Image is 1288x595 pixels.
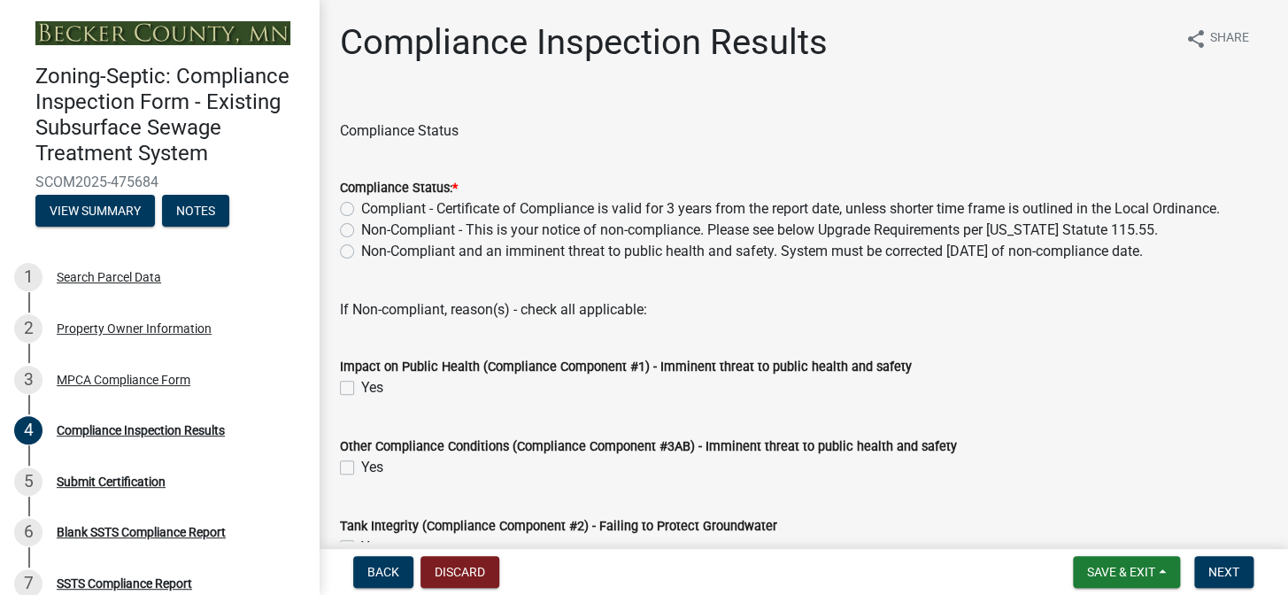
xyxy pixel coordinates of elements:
[340,361,912,374] label: Impact on Public Health (Compliance Component #1) - Imminent threat to public health and safety
[35,205,155,219] wm-modal-confirm: Summary
[367,565,399,579] span: Back
[361,220,1158,241] label: Non-Compliant - This is your notice of non-compliance. Please see below Upgrade Requirements per ...
[1194,556,1253,588] button: Next
[361,198,1220,220] label: Compliant - Certificate of Compliance is valid for 3 years from the report date, unless shorter t...
[57,526,226,538] div: Blank SSTS Compliance Report
[57,577,192,590] div: SSTS Compliance Report
[361,537,383,558] label: Yes
[35,64,305,166] h4: Zoning-Septic: Compliance Inspection Form - Existing Subsurface Sewage Treatment System
[14,263,42,291] div: 1
[340,182,458,195] label: Compliance Status:
[57,475,166,488] div: Submit Certification
[14,366,42,394] div: 3
[1185,28,1207,50] i: share
[361,377,383,398] label: Yes
[1208,565,1239,579] span: Next
[361,457,383,478] label: Yes
[340,21,828,64] h1: Compliance Inspection Results
[35,174,283,190] span: SCOM2025-475684
[14,467,42,496] div: 5
[340,299,1267,321] div: If Non-compliant, reason(s) - check all applicable:
[1073,556,1180,588] button: Save & Exit
[162,205,229,219] wm-modal-confirm: Notes
[340,521,777,533] label: Tank Integrity (Compliance Component #2) - Failing to Protect Groundwater
[35,21,290,45] img: Becker County, Minnesota
[162,195,229,227] button: Notes
[14,416,42,444] div: 4
[57,322,212,335] div: Property Owner Information
[420,556,499,588] button: Discard
[1210,28,1249,50] span: Share
[340,120,1267,142] div: Compliance Status
[353,556,413,588] button: Back
[14,314,42,343] div: 2
[1171,21,1263,56] button: shareShare
[57,424,225,437] div: Compliance Inspection Results
[35,195,155,227] button: View Summary
[57,271,161,283] div: Search Parcel Data
[57,374,190,386] div: MPCA Compliance Form
[1087,565,1155,579] span: Save & Exit
[361,241,1143,262] label: Non-Compliant and an imminent threat to public health and safety. System must be corrected [DATE]...
[14,518,42,546] div: 6
[340,441,957,453] label: Other Compliance Conditions (Compliance Component #3AB) - Imminent threat to public health and sa...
